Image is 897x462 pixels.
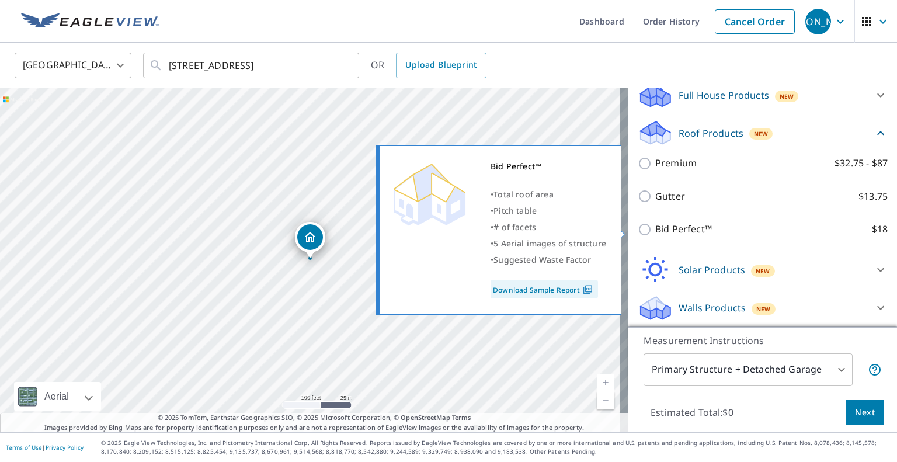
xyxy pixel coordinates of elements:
[580,284,596,295] img: Pdf Icon
[405,58,477,72] span: Upload Blueprint
[756,304,771,314] span: New
[493,254,591,265] span: Suggested Waste Factor
[452,413,471,422] a: Terms
[846,400,884,426] button: Next
[638,256,888,284] div: Solar ProductsNew
[638,81,888,109] div: Full House ProductsNew
[638,294,888,322] div: Walls ProductsNew
[169,49,335,82] input: Search by address or latitude-longitude
[872,222,888,237] p: $18
[101,439,891,456] p: © 2025 Eagle View Technologies, Inc. and Pictometry International Corp. All Rights Reserved. Repo...
[14,382,101,411] div: Aerial
[493,189,554,200] span: Total roof area
[401,413,450,422] a: OpenStreetMap
[491,280,598,298] a: Download Sample Report
[638,119,888,147] div: Roof ProductsNew
[655,189,685,204] p: Gutter
[493,238,606,249] span: 5 Aerial images of structure
[388,158,470,228] img: Premium
[15,49,131,82] div: [GEOGRAPHIC_DATA]
[655,222,712,237] p: Bid Perfect™
[644,334,882,348] p: Measurement Instructions
[491,252,606,268] div: •
[858,189,888,204] p: $13.75
[6,443,42,451] a: Terms of Use
[371,53,486,78] div: OR
[158,413,471,423] span: © 2025 TomTom, Earthstar Geographics SIO, © 2025 Microsoft Corporation, ©
[679,88,769,102] p: Full House Products
[679,263,745,277] p: Solar Products
[715,9,795,34] a: Cancel Order
[754,129,769,138] span: New
[21,13,159,30] img: EV Logo
[597,391,614,409] a: Current Level 18, Zoom Out
[679,301,746,315] p: Walls Products
[491,219,606,235] div: •
[805,9,831,34] div: [PERSON_NAME]
[396,53,486,78] a: Upload Blueprint
[655,156,697,171] p: Premium
[491,235,606,252] div: •
[780,92,794,101] span: New
[597,374,614,391] a: Current Level 18, Zoom In
[868,363,882,377] span: Your report will include the primary structure and a detached garage if one exists.
[679,126,743,140] p: Roof Products
[855,405,875,420] span: Next
[491,203,606,219] div: •
[493,205,537,216] span: Pitch table
[644,353,853,386] div: Primary Structure + Detached Garage
[41,382,72,411] div: Aerial
[46,443,84,451] a: Privacy Policy
[491,158,606,175] div: Bid Perfect™
[6,444,84,451] p: |
[491,186,606,203] div: •
[756,266,770,276] span: New
[641,400,743,425] p: Estimated Total: $0
[493,221,536,232] span: # of facets
[835,156,888,171] p: $32.75 - $87
[295,222,325,258] div: Dropped pin, building 1, Residential property, 2956 Pine Valley Rd San Ramon, CA 94583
